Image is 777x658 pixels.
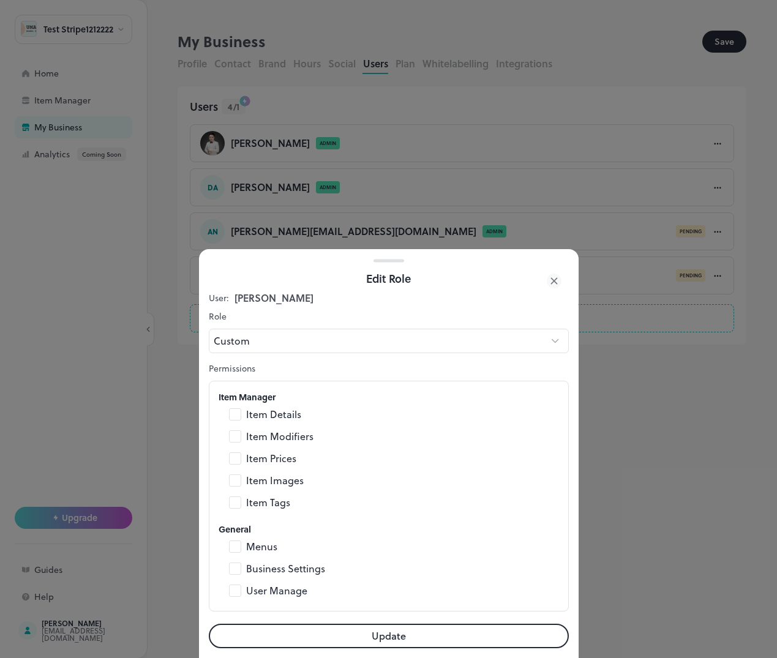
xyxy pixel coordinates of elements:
span: Item Images [246,473,304,488]
span: Item Prices [246,451,296,466]
span: Item Modifiers [246,429,313,444]
div: General [219,523,559,536]
p: Role [209,310,569,323]
span: Menus [246,539,277,554]
p: User: [209,292,228,304]
span: Item Details [246,407,301,422]
span: Item Tags [246,495,290,510]
div: Custom [209,329,549,353]
span: User Manage [246,583,307,598]
div: Edit Role [216,270,561,288]
span: Business Settings [246,561,325,576]
button: Update [209,624,569,648]
p: Permissions [209,362,569,375]
p: [PERSON_NAME] [235,292,313,304]
div: Item Manager [219,391,559,403]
